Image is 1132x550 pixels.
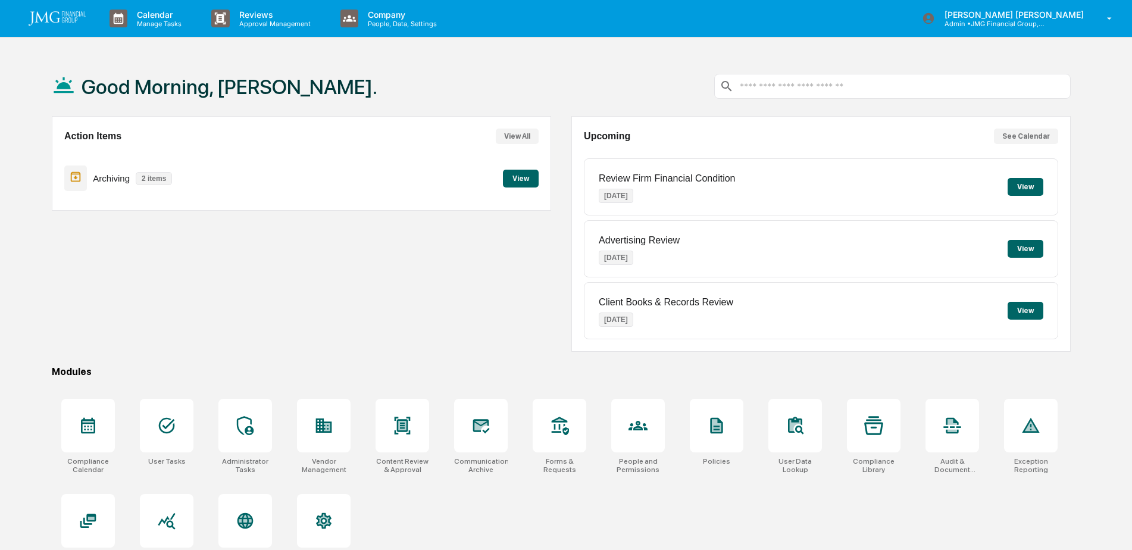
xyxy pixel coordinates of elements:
[847,457,900,474] div: Compliance Library
[611,457,665,474] div: People and Permissions
[230,10,317,20] p: Reviews
[584,131,630,142] h2: Upcoming
[496,129,539,144] button: View All
[503,170,539,187] button: View
[136,172,172,185] p: 2 items
[599,251,633,265] p: [DATE]
[599,173,735,184] p: Review Firm Financial Condition
[599,312,633,327] p: [DATE]
[358,20,443,28] p: People, Data, Settings
[297,457,351,474] div: Vendor Management
[935,10,1090,20] p: [PERSON_NAME] [PERSON_NAME]
[1008,240,1043,258] button: View
[218,457,272,474] div: Administrator Tasks
[376,457,429,474] div: Content Review & Approval
[93,173,130,183] p: Archiving
[768,457,822,474] div: User Data Lookup
[1008,302,1043,320] button: View
[127,20,187,28] p: Manage Tasks
[1094,511,1126,543] iframe: Open customer support
[1008,178,1043,196] button: View
[454,457,508,474] div: Communications Archive
[230,20,317,28] p: Approval Management
[127,10,187,20] p: Calendar
[52,366,1071,377] div: Modules
[533,457,586,474] div: Forms & Requests
[599,235,680,246] p: Advertising Review
[935,20,1046,28] p: Admin • JMG Financial Group, Ltd.
[64,131,121,142] h2: Action Items
[29,11,86,26] img: logo
[994,129,1058,144] button: See Calendar
[599,297,733,308] p: Client Books & Records Review
[703,457,730,465] div: Policies
[358,10,443,20] p: Company
[599,189,633,203] p: [DATE]
[148,457,186,465] div: User Tasks
[82,75,377,99] h1: Good Morning, [PERSON_NAME].
[925,457,979,474] div: Audit & Document Logs
[503,172,539,183] a: View
[1004,457,1058,474] div: Exception Reporting
[61,457,115,474] div: Compliance Calendar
